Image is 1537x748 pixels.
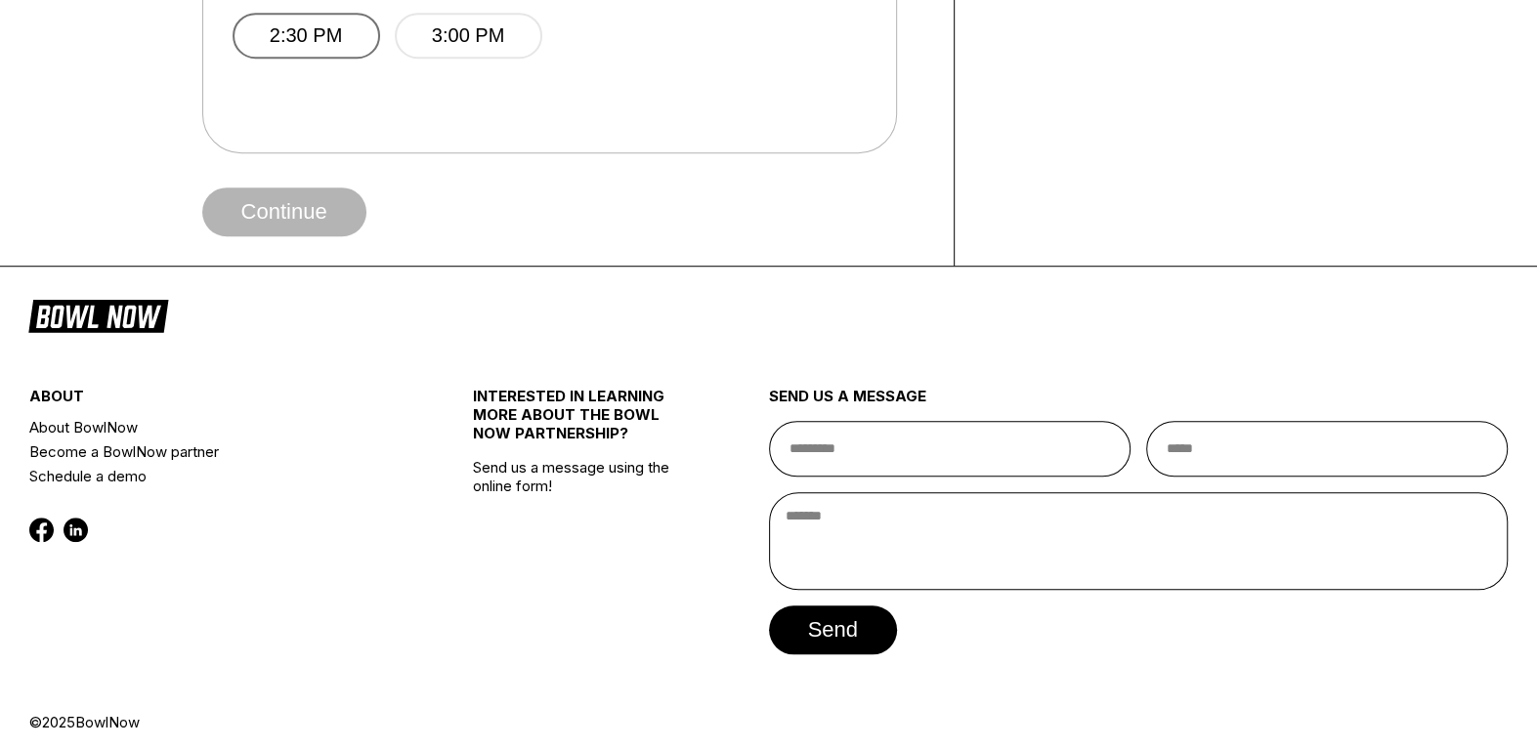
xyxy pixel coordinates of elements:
[769,387,1509,421] div: send us a message
[473,344,695,713] div: Send us a message using the online form!
[233,13,380,59] button: 2:30 PM
[29,415,399,439] a: About BowlNow
[29,713,1508,731] div: © 2025 BowlNow
[29,464,399,488] a: Schedule a demo
[29,439,399,464] a: Become a BowlNow partner
[29,387,399,415] div: about
[395,13,542,59] button: 3:00 PM
[473,387,695,458] div: INTERESTED IN LEARNING MORE ABOUT THE BOWL NOW PARTNERSHIP?
[769,605,897,654] button: send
